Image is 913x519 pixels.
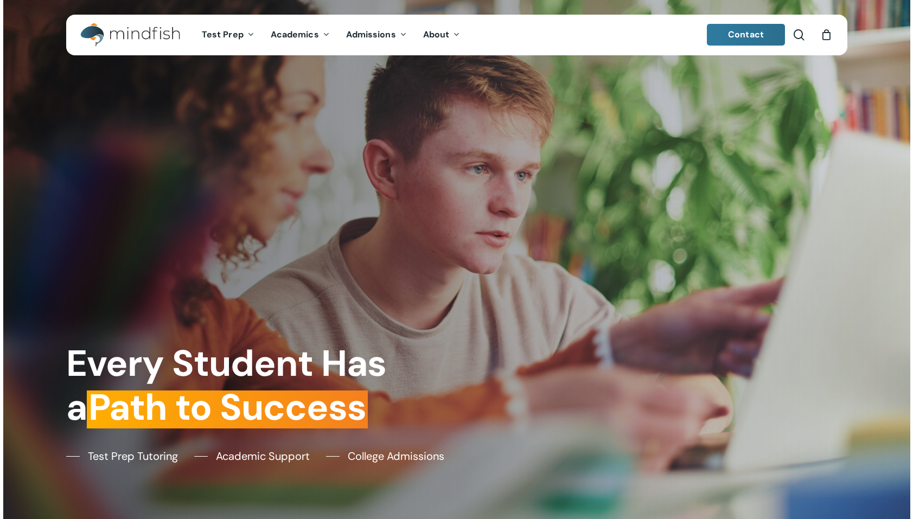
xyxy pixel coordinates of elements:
span: Test Prep [202,29,244,40]
em: Path to Success [87,383,368,431]
span: Admissions [346,29,396,40]
header: Main Menu [66,15,847,55]
h1: Every Student Has a [66,342,449,430]
a: Test Prep Tutoring [66,448,178,464]
a: Admissions [338,30,415,40]
a: Academic Support [194,448,310,464]
nav: Main Menu [194,15,468,55]
span: College Admissions [348,448,444,464]
span: Academic Support [216,448,310,464]
span: Test Prep Tutoring [88,448,178,464]
a: Test Prep [194,30,263,40]
span: About [423,29,450,40]
a: About [415,30,469,40]
a: Contact [707,24,785,46]
a: College Admissions [326,448,444,464]
span: Contact [728,29,764,40]
span: Academics [271,29,319,40]
a: Academics [263,30,338,40]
